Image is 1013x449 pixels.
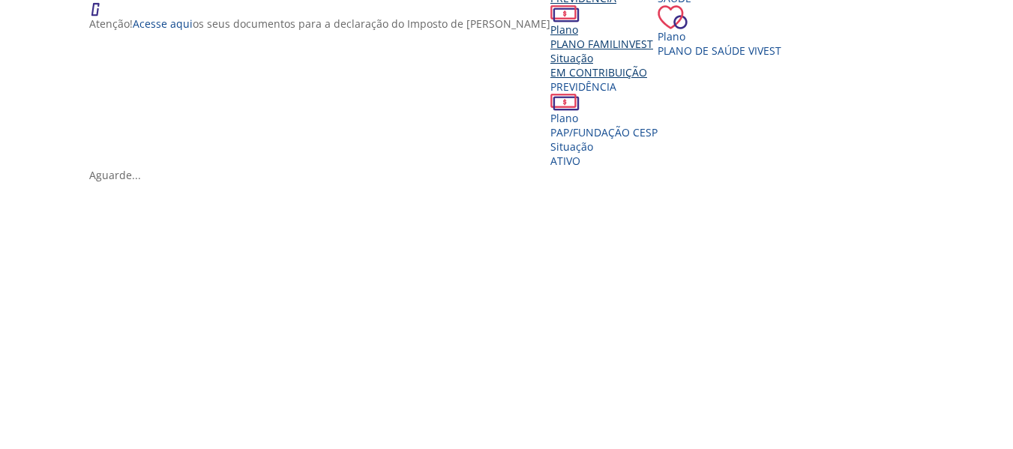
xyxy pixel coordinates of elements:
[550,154,580,168] span: Ativo
[89,16,550,31] p: Atenção! os seus documentos para a declaração do Imposto de [PERSON_NAME]
[658,29,781,43] div: Plano
[89,168,935,182] div: Aguarde...
[133,16,193,31] a: Acesse aqui
[550,111,658,125] div: Plano
[550,22,658,37] div: Plano
[550,79,658,94] div: Previdência
[550,94,580,111] img: ico_dinheiro.png
[550,65,647,79] span: EM CONTRIBUIÇÃO
[550,5,580,22] img: ico_dinheiro.png
[550,37,653,51] span: PLANO FAMILINVEST
[550,125,658,139] span: PAP/FUNDAÇÃO CESP
[658,5,688,29] img: ico_coracao.png
[550,51,658,65] div: Situação
[550,79,658,168] a: Previdência PlanoPAP/FUNDAÇÃO CESP SituaçãoAtivo
[658,43,781,58] span: Plano de Saúde VIVEST
[550,139,658,154] div: Situação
